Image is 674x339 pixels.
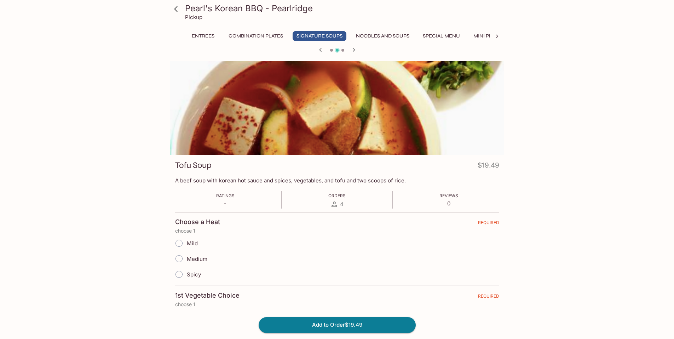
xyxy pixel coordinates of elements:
[439,200,458,207] p: 0
[185,14,202,21] p: Pickup
[216,193,235,198] span: Ratings
[419,31,464,41] button: Special Menu
[175,177,499,184] p: A beef soup with korean hot sauce and spices, vegetables, and tofu and two scoops of rice.
[175,302,499,307] p: choose 1
[259,317,416,333] button: Add to Order$19.49
[478,220,499,228] span: REQUIRED
[216,200,235,207] p: -
[439,193,458,198] span: Reviews
[352,31,413,41] button: Noodles and Soups
[175,218,220,226] h4: Choose a Heat
[187,240,198,247] span: Mild
[340,201,344,208] span: 4
[187,31,219,41] button: Entrees
[175,160,212,171] h3: Tofu Soup
[478,160,499,174] h4: $19.49
[170,61,504,155] div: Tofu Soup
[328,193,346,198] span: Orders
[175,228,499,234] p: choose 1
[470,31,507,41] button: Mini Plates
[293,31,346,41] button: Signature Soups
[187,256,207,262] span: Medium
[478,293,499,302] span: REQUIRED
[225,31,287,41] button: Combination Plates
[187,271,201,278] span: Spicy
[175,292,240,299] h4: 1st Vegetable Choice
[185,3,501,14] h3: Pearl's Korean BBQ - Pearlridge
